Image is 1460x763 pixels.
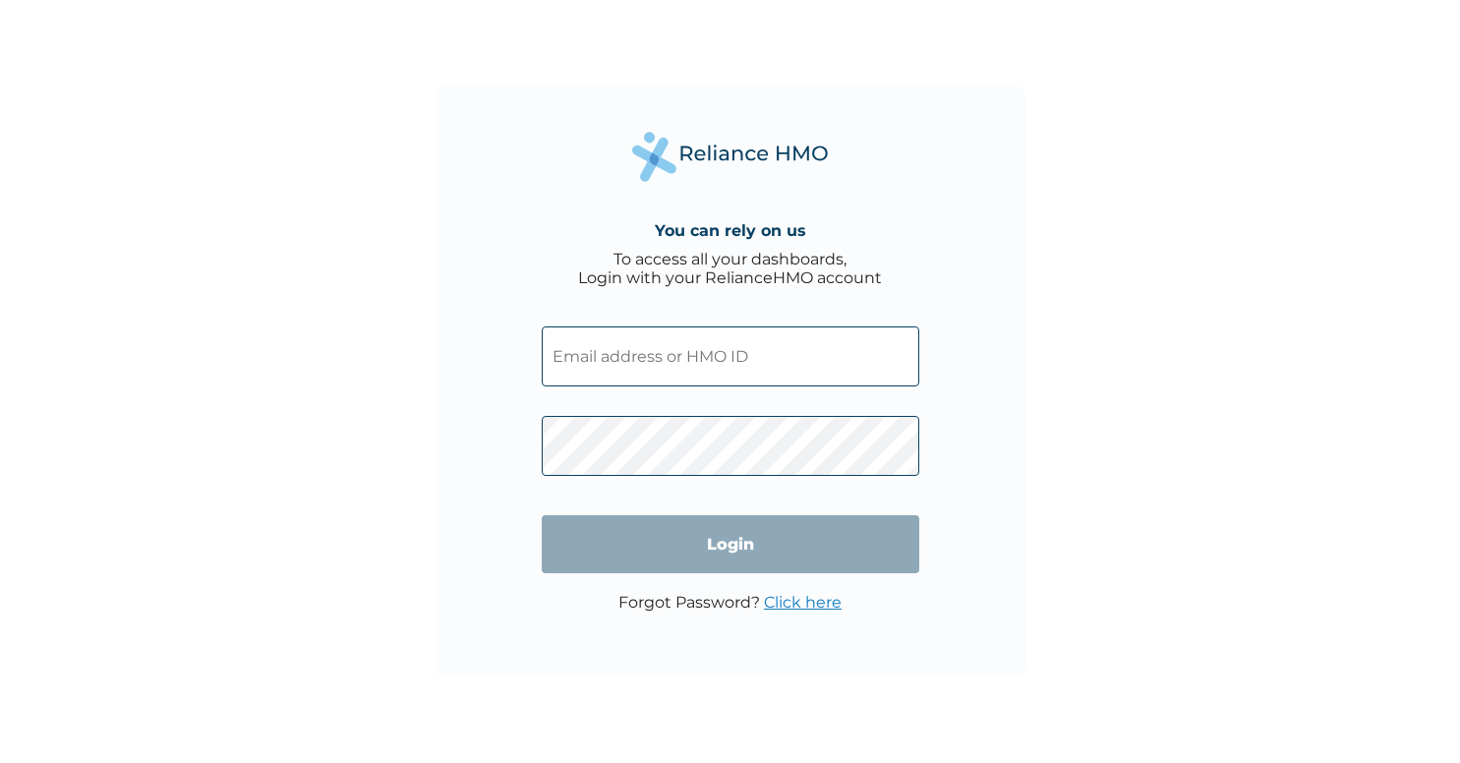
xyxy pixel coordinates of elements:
p: Forgot Password? [618,593,842,612]
a: Click here [764,593,842,612]
input: Email address or HMO ID [542,326,919,386]
h4: You can rely on us [655,221,806,240]
img: Reliance Health's Logo [632,132,829,182]
input: Login [542,515,919,573]
div: To access all your dashboards, Login with your RelianceHMO account [578,250,882,287]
